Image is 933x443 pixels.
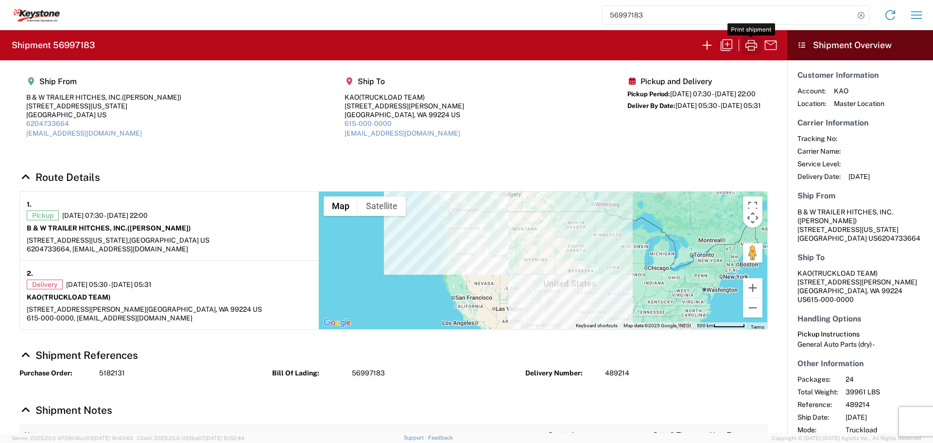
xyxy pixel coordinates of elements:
span: [DATE] 07:30 - [DATE] 22:00 [670,90,756,98]
span: (TRUCKLOAD TEAM) [812,269,878,277]
input: Shipment, tracking or reference number [603,6,854,24]
h5: Handling Options [797,314,923,323]
a: 6204733664 [26,120,69,127]
h5: Pickup and Delivery [627,77,761,86]
span: Service Level: [797,159,841,168]
span: [DATE] 07:30 - [DATE] 22:00 [62,211,148,220]
strong: Delivery Number: [525,369,598,378]
span: 56997183 [352,369,385,378]
span: 489214 [846,400,929,409]
span: 500 km [697,323,713,328]
span: [STREET_ADDRESS][PERSON_NAME] [27,305,146,313]
span: Master Location [834,99,884,108]
span: Delivery [27,280,63,289]
h5: Ship To [345,77,464,86]
span: Ship Date: [797,413,838,422]
span: [DATE] 05:30 - [DATE] 05:31 [675,102,761,109]
h5: Ship From [26,77,181,86]
div: [GEOGRAPHIC_DATA] US [26,110,181,119]
div: [GEOGRAPHIC_DATA], WA 99224 US [345,110,464,119]
div: [STREET_ADDRESS][US_STATE] [26,102,181,110]
span: KAO [834,87,884,95]
span: [GEOGRAPHIC_DATA] US [129,236,209,244]
span: [DATE] [848,172,870,181]
span: [DATE] 10:43:43 [93,435,133,441]
address: [GEOGRAPHIC_DATA] US [797,208,923,243]
a: [EMAIL_ADDRESS][DOMAIN_NAME] [345,129,460,137]
span: Reference: [797,400,838,409]
button: Show street map [324,196,358,216]
button: Keyboard shortcuts [576,322,618,329]
strong: 1. [27,198,32,211]
span: Packages: [797,375,838,384]
span: Truckload [846,425,929,434]
a: 615-000-0000 [345,120,392,127]
strong: 2. [27,267,33,280]
span: ([PERSON_NAME]) [122,93,181,101]
span: 489214 [605,369,629,378]
div: General Auto Parts (dry) - [797,340,923,349]
button: Zoom in [743,278,762,298]
span: ([PERSON_NAME]) [127,224,191,232]
span: Total Weight: [797,388,838,396]
div: [STREET_ADDRESS][PERSON_NAME] [345,102,464,110]
a: Hide Details [19,404,112,416]
h5: Carrier Information [797,118,923,127]
span: 39961 LBS [846,388,929,396]
span: Account: [797,87,826,95]
button: Show satellite imagery [358,196,406,216]
span: [STREET_ADDRESS][US_STATE], [27,236,129,244]
span: [STREET_ADDRESS][US_STATE] [797,226,898,233]
header: Shipment Overview [787,30,933,60]
span: Carrier Name: [797,147,841,156]
h5: Other Information [797,359,923,368]
span: 5182131 [99,369,125,378]
span: 615-000-0000 [807,296,854,303]
a: Open this area in Google Maps (opens a new window) [321,317,353,329]
button: Map Scale: 500 km per 61 pixels [694,322,748,329]
span: 24 [846,375,929,384]
h5: Ship To [797,253,923,262]
span: (TRUCKLOAD TEAM) [359,93,425,101]
a: [EMAIL_ADDRESS][DOMAIN_NAME] [26,129,142,137]
h6: Pickup Instructions [797,330,923,338]
img: Google [321,317,353,329]
div: 6204733664, [EMAIL_ADDRESS][DOMAIN_NAME] [27,245,312,253]
h5: Ship From [797,191,923,200]
button: Zoom out [743,298,762,318]
div: 615-000-0000, [EMAIL_ADDRESS][DOMAIN_NAME] [27,314,312,322]
span: Map data ©2025 Google, INEGI [623,323,691,328]
span: (TRUCKLOAD TEAM) [42,293,111,301]
a: Support [404,435,428,441]
span: Deliver By Date: [627,102,675,109]
a: Terms [751,324,764,330]
button: Map camera controls [743,208,762,228]
span: Mode: [797,425,838,434]
span: 6204733664 [878,234,920,242]
button: Toggle fullscreen view [743,196,762,216]
h2: Shipment 56997183 [12,39,95,51]
div: KAO [345,93,464,102]
span: Copyright © [DATE]-[DATE] Agistix Inc., All Rights Reserved [772,434,921,443]
span: [DATE] [846,413,929,422]
h5: Customer Information [797,71,923,80]
span: [DATE] 10:52:44 [205,435,244,441]
span: [DATE] 05:30 - [DATE] 05:31 [66,280,152,289]
a: Hide Details [19,171,100,183]
span: Tracking No: [797,134,841,143]
a: Feedback [428,435,453,441]
strong: Bill Of Lading: [272,369,345,378]
div: B & W TRAILER HITCHES, INC. [26,93,181,102]
button: Drag Pegman onto the map to open Street View [743,243,762,263]
span: Client: 2025.20.0-035ba07 [137,435,244,441]
span: Delivery Date: [797,172,841,181]
span: Server: 2025.20.0-970904bc0f3 [12,435,133,441]
span: ([PERSON_NAME]) [797,217,857,225]
address: [GEOGRAPHIC_DATA], WA 99224 US [797,269,923,304]
span: B & W TRAILER HITCHES, INC. [797,208,893,216]
strong: B & W TRAILER HITCHES, INC. [27,224,191,232]
strong: KAO [27,293,111,301]
strong: Purchase Order: [19,369,92,378]
span: KAO [STREET_ADDRESS][PERSON_NAME] [797,269,917,286]
span: Pickup Period: [627,90,670,98]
